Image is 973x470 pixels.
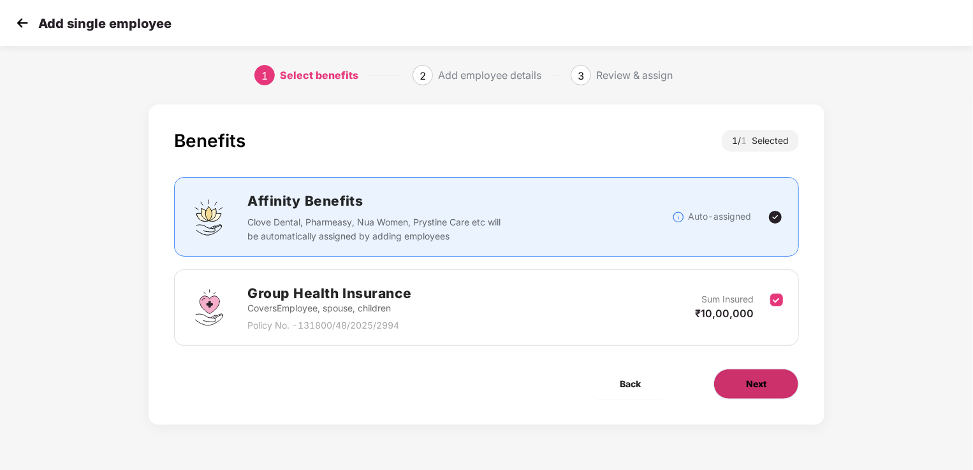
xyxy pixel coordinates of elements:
h2: Affinity Benefits [247,190,672,211]
span: 1 [741,135,752,146]
span: 3 [578,69,584,82]
span: 2 [420,69,426,82]
span: 1 [261,69,268,82]
span: ₹10,00,000 [695,307,754,320]
img: svg+xml;base64,PHN2ZyB4bWxucz0iaHR0cDovL3d3dy53My5vcmcvMjAwMC9zdmciIHdpZHRoPSIzMCIgaGVpZ2h0PSIzMC... [13,13,32,32]
span: Next [746,377,766,391]
img: svg+xml;base64,PHN2ZyBpZD0iQWZmaW5pdHlfQmVuZWZpdHMiIGRhdGEtbmFtZT0iQWZmaW5pdHkgQmVuZWZpdHMiIHhtbG... [190,198,228,236]
div: 1 / Selected [722,130,799,152]
div: Add employee details [438,65,541,85]
span: Back [620,377,641,391]
div: Select benefits [280,65,358,85]
div: Benefits [174,130,245,152]
p: Auto-assigned [688,210,751,224]
img: svg+xml;base64,PHN2ZyBpZD0iVGljay0yNHgyNCIgeG1sbnM9Imh0dHA6Ly93d3cudzMub3JnLzIwMDAvc3ZnIiB3aWR0aD... [768,210,783,225]
p: Add single employee [38,16,172,31]
div: Review & assign [596,65,673,85]
button: Back [588,369,673,399]
img: svg+xml;base64,PHN2ZyBpZD0iSW5mb18tXzMyeDMyIiBkYXRhLW5hbWU9IkluZm8gLSAzMngzMiIgeG1sbnM9Imh0dHA6Ly... [672,211,685,224]
p: Clove Dental, Pharmeasy, Nua Women, Prystine Care etc will be automatically assigned by adding em... [247,215,502,243]
p: Sum Insured [701,292,754,306]
h2: Group Health Insurance [247,283,412,304]
button: Next [713,369,799,399]
p: Policy No. - 131800/48/2025/2994 [247,318,412,332]
p: Covers Employee, spouse, children [247,301,412,315]
img: svg+xml;base64,PHN2ZyBpZD0iR3JvdXBfSGVhbHRoX0luc3VyYW5jZSIgZGF0YS1uYW1lPSJHcm91cCBIZWFsdGggSW5zdX... [190,288,228,327]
